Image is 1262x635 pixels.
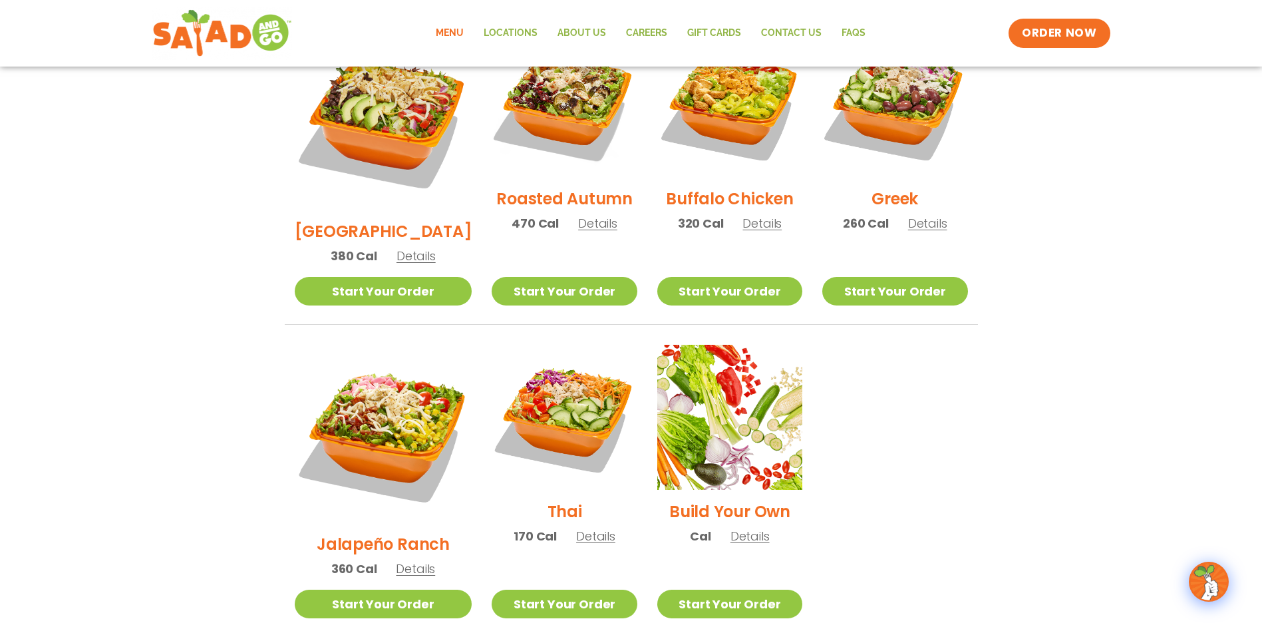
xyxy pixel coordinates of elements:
span: Cal [690,527,710,545]
img: new-SAG-logo-768×292 [152,7,293,60]
a: Start Your Order [657,277,802,306]
h2: Jalapeño Ranch [317,532,450,556]
span: Details [576,528,615,544]
span: 470 Cal [512,214,559,232]
a: ORDER NOW [1009,19,1110,48]
nav: Menu [426,18,875,49]
h2: Buffalo Chicken [666,187,793,210]
a: GIFT CARDS [677,18,751,49]
span: Details [578,215,617,232]
a: Start Your Order [295,277,472,306]
a: Contact Us [751,18,832,49]
h2: Greek [871,187,918,210]
span: 170 Cal [514,527,557,545]
h2: Build Your Own [669,500,790,523]
a: Start Your Order [492,590,637,618]
img: Product photo for Buffalo Chicken Salad [657,32,802,177]
a: Careers [616,18,677,49]
img: wpChatIcon [1190,563,1227,600]
h2: Thai [548,500,582,523]
a: Menu [426,18,474,49]
img: Product photo for Build Your Own [657,345,802,490]
h2: [GEOGRAPHIC_DATA] [295,220,472,243]
span: 380 Cal [331,247,377,265]
a: Start Your Order [492,277,637,306]
a: Locations [474,18,548,49]
a: FAQs [832,18,875,49]
a: About Us [548,18,616,49]
a: Start Your Order [822,277,967,306]
a: Start Your Order [295,590,472,618]
span: Details [396,560,435,577]
span: Details [742,215,782,232]
span: Details [396,248,436,264]
span: 360 Cal [331,560,377,578]
h2: Roasted Autumn [496,187,633,210]
span: 320 Cal [678,214,724,232]
img: Product photo for BBQ Ranch Salad [295,32,472,210]
span: 260 Cal [843,214,889,232]
img: Product photo for Roasted Autumn Salad [492,32,637,177]
img: Product photo for Thai Salad [492,345,637,490]
img: Product photo for Jalapeño Ranch Salad [295,345,472,523]
img: Product photo for Greek Salad [822,32,967,177]
span: ORDER NOW [1022,25,1096,41]
span: Details [908,215,947,232]
a: Start Your Order [657,590,802,618]
span: Details [730,528,770,544]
